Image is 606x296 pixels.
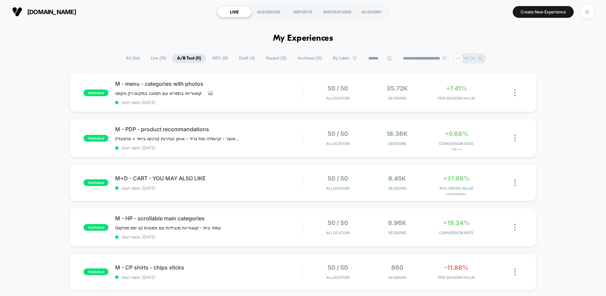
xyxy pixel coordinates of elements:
[328,219,348,226] span: 50 / 50
[333,56,349,61] span: By Label
[429,96,484,101] span: PER SESSION VALUE
[207,54,233,63] span: 100% ( 8 )
[386,130,408,137] span: 18.36k
[514,135,516,142] img: close
[115,100,303,105] span: start date: [DATE]
[326,96,349,101] span: Allocation
[514,89,516,96] img: close
[326,275,349,280] span: Allocation
[386,85,408,92] span: 35.72k
[391,264,403,271] span: 860
[443,175,470,182] span: +31.69%
[453,53,463,63] div: + 1
[12,7,22,17] img: Visually logo
[115,275,303,280] span: start date: [DATE]
[121,54,145,63] span: All ( 36 )
[444,264,468,271] span: -11.88%
[581,5,594,18] div: SL
[234,54,260,63] span: Draft ( 4 )
[83,224,108,231] span: published
[27,8,76,15] span: [DOMAIN_NAME]
[293,54,327,63] span: Archived ( 15 )
[115,264,303,271] span: M - CP shirts - chips sticks
[429,186,484,191] span: AVG ORDER VALUE
[217,6,251,17] div: LIVE
[513,6,574,18] button: Create New Experience
[328,130,348,137] span: 50 / 50
[172,54,206,63] span: A/B Test ( 11 )
[514,224,516,231] img: close
[261,54,292,63] span: Paused ( 13 )
[115,234,303,239] span: start date: [DATE]
[388,219,406,226] span: 6.96k
[369,186,425,191] span: Sessions
[273,34,333,43] h1: My Experiences
[442,56,446,60] img: end
[445,130,468,137] span: +0.68%
[115,145,303,150] span: start date: [DATE]
[328,175,348,182] span: 50 / 50
[328,85,348,92] span: 50 / 50
[463,56,468,61] p: YR
[115,126,303,133] span: M - PDP - product recommandations
[429,230,484,235] span: CONVERSION RATE
[115,80,303,87] span: M - menu - categories with photos
[328,264,348,271] span: 50 / 50
[286,6,320,17] div: REPORTS
[10,6,78,17] button: [DOMAIN_NAME]
[355,6,389,17] div: ACADEMY
[115,225,221,230] span: עמוד בית - קטגוריות מובילות עם תמונות (צ׳יפס סטיקס)
[470,56,476,61] p: OC
[115,136,240,141] span: ניסוי על תצוגת המלצות בעמוד מוצר - קרוסלה מול גריד - אותן הגדרות (נרכשו ביחד + פרסונלי)
[388,175,406,182] span: 9.45k
[514,268,516,275] img: close
[443,219,470,226] span: +19.34%
[146,54,171,63] span: Live ( 19 )
[83,179,108,186] span: published
[369,275,425,280] span: Sessions
[326,141,349,146] span: Allocation
[514,179,516,186] img: close
[83,135,108,142] span: published
[326,186,349,191] span: Allocation
[320,6,355,17] div: INSPIRATIONS
[579,5,596,19] button: SL
[83,268,108,275] span: published
[478,56,483,61] p: SL
[83,89,108,96] span: published
[429,192,484,196] span: for personal
[429,141,484,146] span: CONVERSION RATE
[429,148,484,151] span: for גריד
[115,215,303,222] span: M - HP - scrollable main categories
[115,186,303,191] span: start date: [DATE]
[115,90,203,96] span: קטגוריות בתפריט עם תמונה במקום רק טקסט
[369,96,425,101] span: Sessions
[369,230,425,235] span: Sessions
[446,85,467,92] span: +7.41%
[369,141,425,146] span: Sessions
[326,230,349,235] span: Allocation
[251,6,286,17] div: AUDIENCES
[429,275,484,280] span: PER SESSION VALUE
[115,175,303,182] span: M+D - CART - YOU MAY ALSO LIKE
